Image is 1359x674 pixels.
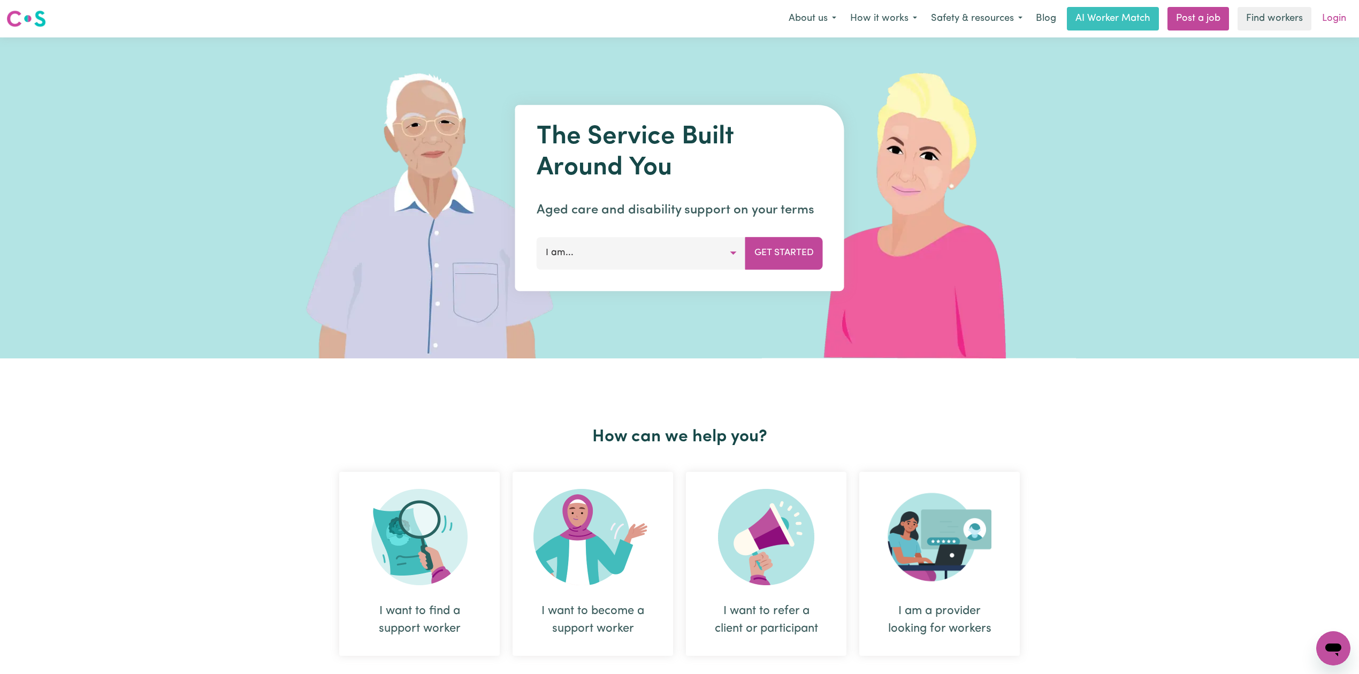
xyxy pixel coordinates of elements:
button: Safety & resources [924,7,1029,30]
img: Provider [888,489,991,585]
a: Login [1316,7,1353,30]
button: How it works [843,7,924,30]
div: I want to become a support worker [513,472,673,656]
h2: How can we help you? [333,427,1026,447]
button: Get Started [745,237,823,269]
button: I am... [537,237,746,269]
div: I am a provider looking for workers [885,602,994,638]
button: About us [782,7,843,30]
img: Become Worker [533,489,652,585]
div: I want to refer a client or participant [712,602,821,638]
a: Post a job [1167,7,1229,30]
img: Refer [718,489,814,585]
a: Blog [1029,7,1063,30]
a: Careseekers logo [6,6,46,31]
div: I want to become a support worker [538,602,647,638]
div: I want to find a support worker [365,602,474,638]
h1: The Service Built Around You [537,122,823,183]
p: Aged care and disability support on your terms [537,201,823,220]
a: Find workers [1238,7,1311,30]
img: Careseekers logo [6,9,46,28]
iframe: Button to launch messaging window [1316,631,1350,665]
div: I want to find a support worker [339,472,500,656]
div: I want to refer a client or participant [686,472,846,656]
div: I am a provider looking for workers [859,472,1020,656]
img: Search [371,489,468,585]
a: AI Worker Match [1067,7,1159,30]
